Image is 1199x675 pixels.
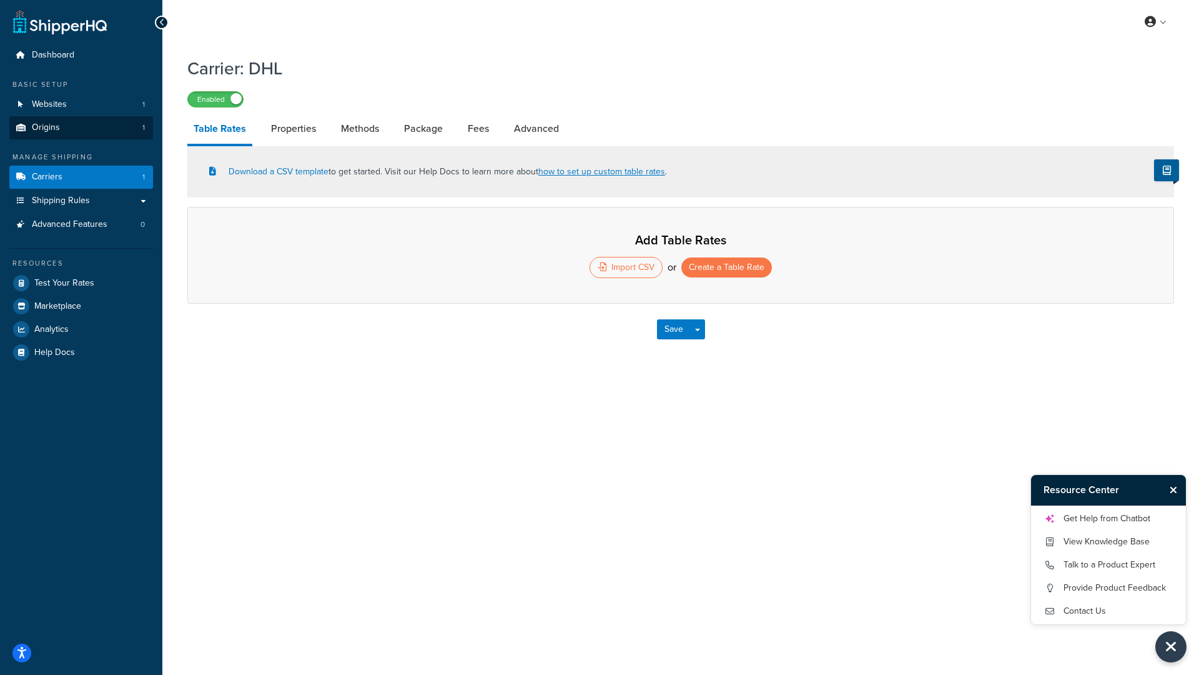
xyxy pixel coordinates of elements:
a: Marketplace [9,295,153,317]
span: Carriers [32,172,62,182]
li: Origins [9,116,153,139]
span: Analytics [34,324,69,335]
span: Help Docs [34,347,75,358]
div: Manage Shipping [9,152,153,162]
button: Show Help Docs [1154,159,1179,181]
span: 1 [142,172,145,182]
a: Advanced [508,114,565,144]
div: Basic Setup [9,79,153,90]
a: Talk to a Product Expert [1044,555,1173,575]
span: Shipping Rules [32,196,90,206]
a: Provide Product Feedback [1044,578,1173,598]
a: Help Docs [9,341,153,364]
span: 0 [141,219,145,230]
a: how to set up custom table rates [538,165,665,178]
button: Create a Table Rate [681,257,772,277]
a: Methods [335,114,385,144]
button: Close Resource Center [1164,482,1186,497]
a: Analytics [9,318,153,341]
a: Table Rates [187,114,252,146]
div: Import CSV [590,257,663,278]
a: Websites1 [9,93,153,116]
a: Get Help from Chatbot [1044,509,1173,529]
a: Shipping Rules [9,189,153,212]
a: Dashboard [9,44,153,67]
p: to get started. Visit our Help Docs to learn more about . [209,165,667,179]
a: Advanced Features0 [9,213,153,236]
p: Add Table Rates [213,232,1148,247]
a: Fees [461,114,495,144]
span: Origins [32,122,60,133]
button: Close Resource Center [1155,631,1187,662]
a: Test Your Rates [9,272,153,294]
a: Download a CSV template [209,165,328,178]
li: Carriers [9,166,153,189]
h1: Carrier: DHL [187,56,1158,81]
span: or [668,259,676,276]
li: Websites [9,93,153,116]
a: View Knowledge Base [1044,532,1173,552]
span: 1 [142,122,145,133]
span: Websites [32,99,67,110]
button: Save [657,319,691,339]
div: Resources [9,258,153,269]
a: Carriers1 [9,166,153,189]
span: Test Your Rates [34,278,94,289]
span: Dashboard [32,50,74,61]
label: Enabled [188,92,243,107]
span: Marketplace [34,301,81,312]
a: Origins1 [9,116,153,139]
a: Package [398,114,449,144]
h3: Resource Center [1031,475,1164,505]
li: Advanced Features [9,213,153,236]
a: Contact Us [1044,601,1173,621]
a: Properties [265,114,322,144]
span: Advanced Features [32,219,107,230]
span: 1 [142,99,145,110]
